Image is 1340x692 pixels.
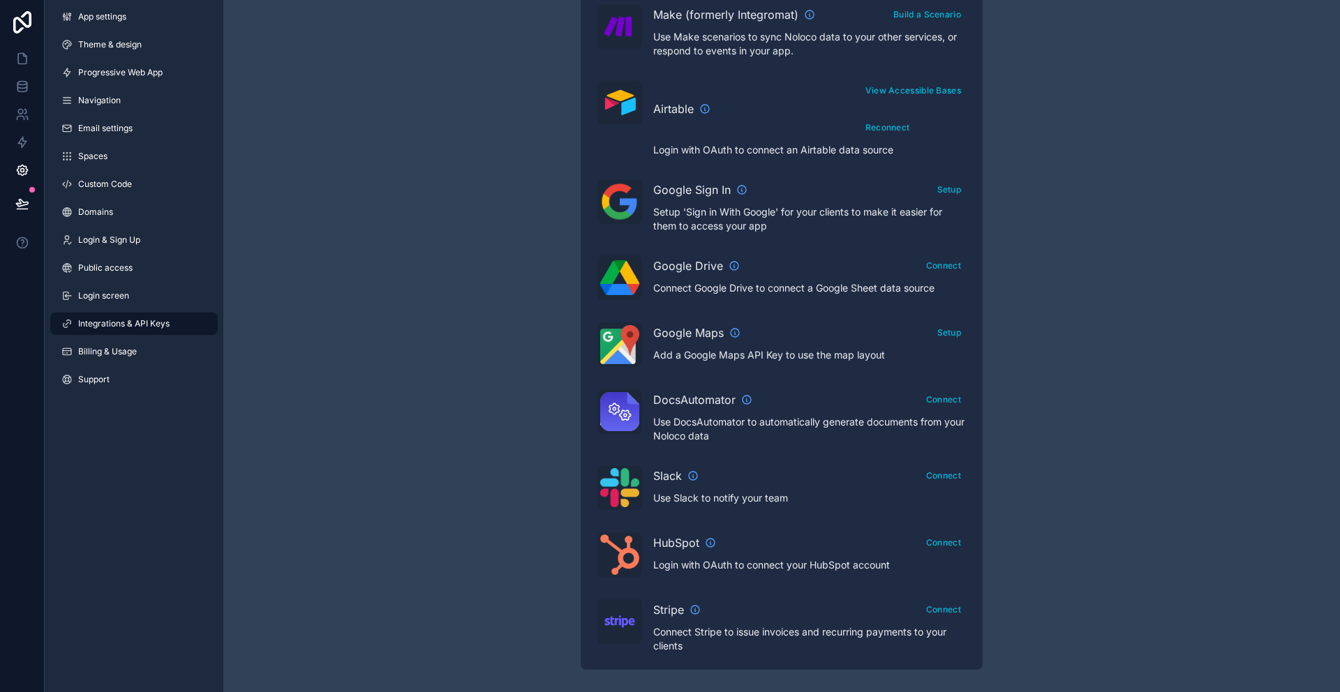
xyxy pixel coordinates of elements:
[653,257,723,274] span: Google Drive
[50,313,218,335] a: Integrations & API Keys
[921,532,966,552] button: Connect
[653,143,966,157] p: Login with OAuth to connect an Airtable data source
[653,491,966,505] p: Use Slack to notify your team
[78,67,163,78] span: Progressive Web App
[78,179,132,190] span: Custom Code
[50,89,218,112] a: Navigation
[50,229,218,251] a: Login & Sign Up
[78,95,121,106] span: Navigation
[653,625,966,653] p: Connect Stripe to issue invoices and recurring payments to your clients
[600,90,639,116] img: Airtable
[653,415,966,443] p: Use DocsAutomator to automatically generate documents from your Noloco data
[78,206,113,218] span: Domains
[78,11,126,22] span: App settings
[653,467,682,484] span: Slack
[78,123,133,134] span: Email settings
[78,39,142,50] span: Theme & design
[78,374,110,385] span: Support
[600,392,639,431] img: DocsAutomator
[50,285,218,307] a: Login screen
[50,257,218,279] a: Public access
[653,181,731,198] span: Google Sign In
[50,61,218,84] a: Progressive Web App
[600,260,639,295] img: Google Drive
[921,255,966,276] button: Connect
[78,262,133,273] span: Public access
[653,558,966,572] p: Login with OAuth to connect your HubSpot account
[600,468,639,507] img: Slack
[653,6,798,23] span: Make (formerly Integromat)
[861,80,966,100] button: View Accessible Bases
[653,205,966,233] p: Setup 'Sign in With Google' for your clients to make it easier for them to access your app
[600,534,639,575] img: HubSpot
[78,346,137,357] span: Billing & Usage
[50,117,218,140] a: Email settings
[653,534,699,551] span: HubSpot
[600,612,639,631] img: Stripe
[921,599,966,619] button: Connect
[653,281,966,295] p: Connect Google Drive to connect a Google Sheet data source
[653,324,724,341] span: Google Maps
[78,318,170,329] span: Integrations & API Keys
[653,348,966,362] p: Add a Google Maps API Key to use the map layout
[78,151,107,162] span: Spaces
[861,117,915,137] button: Reconnect
[653,601,684,618] span: Stripe
[78,234,140,246] span: Login & Sign Up
[50,173,218,195] a: Custom Code
[78,290,129,301] span: Login screen
[600,182,639,221] img: Google Sign In
[921,465,966,486] button: Connect
[861,117,966,137] a: Reconnect
[50,368,218,391] a: Support
[932,179,967,200] button: Setup
[50,145,218,167] a: Spaces
[932,322,967,343] button: Setup
[653,391,736,408] span: DocsAutomator
[50,201,218,223] a: Domains
[50,33,218,56] a: Theme & design
[888,4,966,24] button: Build a Scenario
[600,7,639,46] img: Make (formerly Integromat)
[921,389,966,409] button: Connect
[653,100,694,117] span: Airtable
[653,30,966,58] p: Use Make scenarios to sync Noloco data to your other services, or respond to events in your app.
[600,325,639,364] img: Google Maps
[50,340,218,363] a: Billing & Usage
[50,6,218,28] a: App settings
